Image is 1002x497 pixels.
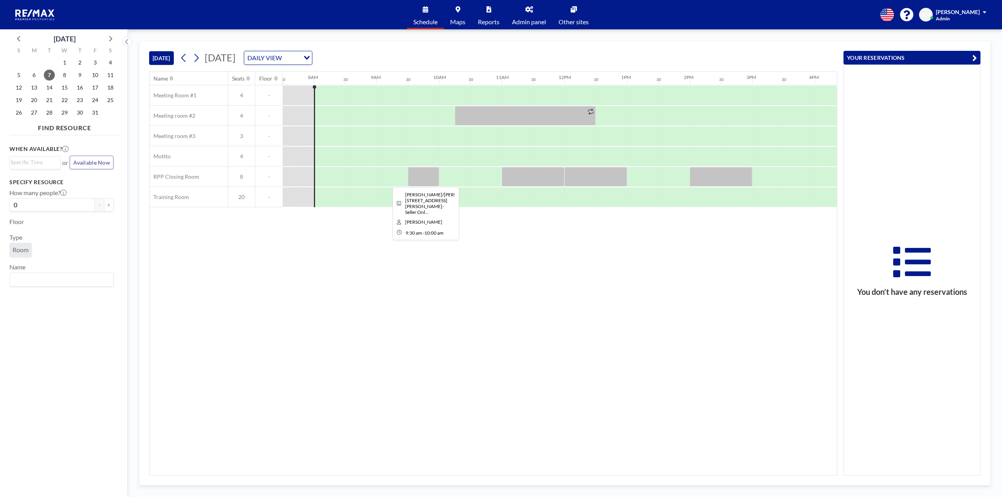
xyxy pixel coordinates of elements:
div: 12PM [559,74,571,80]
span: Sunday, October 19, 2025 [13,95,24,106]
div: F [87,46,103,56]
input: Search for option [11,158,56,167]
div: 2PM [684,74,694,80]
span: Admin panel [512,19,546,25]
span: Thursday, October 9, 2025 [74,70,85,81]
button: YOUR RESERVATIONS [843,51,980,65]
span: Training Room [150,194,189,201]
span: Monday, October 13, 2025 [29,82,40,93]
label: Floor [9,218,24,226]
div: 30 [782,77,786,82]
span: 4 [228,92,255,99]
span: Friday, October 24, 2025 [90,95,101,106]
input: Search for option [284,53,299,63]
label: How many people? [9,189,67,197]
h3: You don’t have any reservations [844,287,980,297]
label: Type [9,233,22,241]
div: 30 [531,77,536,82]
span: Thursday, October 30, 2025 [74,107,85,118]
span: Friday, October 31, 2025 [90,107,101,118]
span: Thursday, October 2, 2025 [74,57,85,68]
span: Tuesday, October 28, 2025 [44,107,55,118]
span: 10:00 AM [424,230,443,236]
div: M [27,46,42,56]
span: or [62,159,68,167]
span: 20 [228,194,255,201]
div: 3PM [746,74,756,80]
span: Friday, October 17, 2025 [90,82,101,93]
span: Sunday, October 12, 2025 [13,82,24,93]
span: Wednesday, October 29, 2025 [59,107,70,118]
button: - [95,198,104,212]
span: Tuesday, October 21, 2025 [44,95,55,106]
div: 8AM [308,74,318,80]
div: 30 [406,77,411,82]
span: Thursday, October 16, 2025 [74,82,85,93]
div: 11AM [496,74,509,80]
span: - [255,92,283,99]
span: Friday, October 10, 2025 [90,70,101,81]
span: Monday, October 20, 2025 [29,95,40,106]
div: 30 [343,77,348,82]
div: S [103,46,118,56]
div: T [72,46,87,56]
span: [DATE] [205,52,236,63]
span: - [255,133,283,140]
span: Tuesday, October 14, 2025 [44,82,55,93]
span: Meeting room #2 [150,112,195,119]
div: Search for option [10,273,113,286]
span: 8 [228,173,255,180]
span: Sunday, October 26, 2025 [13,107,24,118]
span: Monday, October 27, 2025 [29,107,40,118]
span: Saturday, October 11, 2025 [105,70,116,81]
div: Floor [259,75,272,82]
span: Ramirez/Radcliff-12512 Kirkham Rd-Seller Only-Scott Radcliff [405,192,483,215]
div: 30 [656,77,661,82]
span: Wednesday, October 8, 2025 [59,70,70,81]
span: Wednesday, October 15, 2025 [59,82,70,93]
div: Name [153,75,168,82]
div: 30 [281,77,285,82]
div: [DATE] [54,33,76,44]
span: Meeting Room #1 [150,92,196,99]
span: 9:30 AM [405,230,422,236]
span: Saturday, October 25, 2025 [105,95,116,106]
span: Stephanie Hiser [405,219,442,225]
span: Wednesday, October 1, 2025 [59,57,70,68]
span: Saturday, October 18, 2025 [105,82,116,93]
span: Saturday, October 4, 2025 [105,57,116,68]
div: 4PM [809,74,819,80]
span: Other sites [559,19,589,25]
span: - [255,173,283,180]
span: Friday, October 3, 2025 [90,57,101,68]
div: Search for option [10,156,60,168]
span: - [255,194,283,201]
span: Schedule [413,19,438,25]
span: DAILY VIEW [246,53,283,63]
label: Name [9,263,25,271]
span: Meeting room #3 [150,133,195,140]
span: [PERSON_NAME] [936,9,980,15]
div: Search for option [244,51,312,65]
img: organization-logo [13,7,58,23]
span: Sunday, October 5, 2025 [13,70,24,81]
button: [DATE] [149,51,174,65]
span: Room [13,246,29,253]
input: Search for option [11,275,109,285]
div: 1PM [621,74,631,80]
h4: FIND RESOURCE [9,121,120,132]
div: T [42,46,57,56]
button: + [104,198,114,212]
span: Wednesday, October 22, 2025 [59,95,70,106]
div: 30 [719,77,724,82]
span: 4 [228,153,255,160]
span: Maps [450,19,465,25]
div: 30 [594,77,598,82]
div: 10AM [433,74,446,80]
span: Thursday, October 23, 2025 [74,95,85,106]
div: 9AM [371,74,381,80]
div: 30 [469,77,473,82]
span: RPP Closing Room [150,173,199,180]
span: Monday, October 6, 2025 [29,70,40,81]
span: Available Now [73,159,110,166]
